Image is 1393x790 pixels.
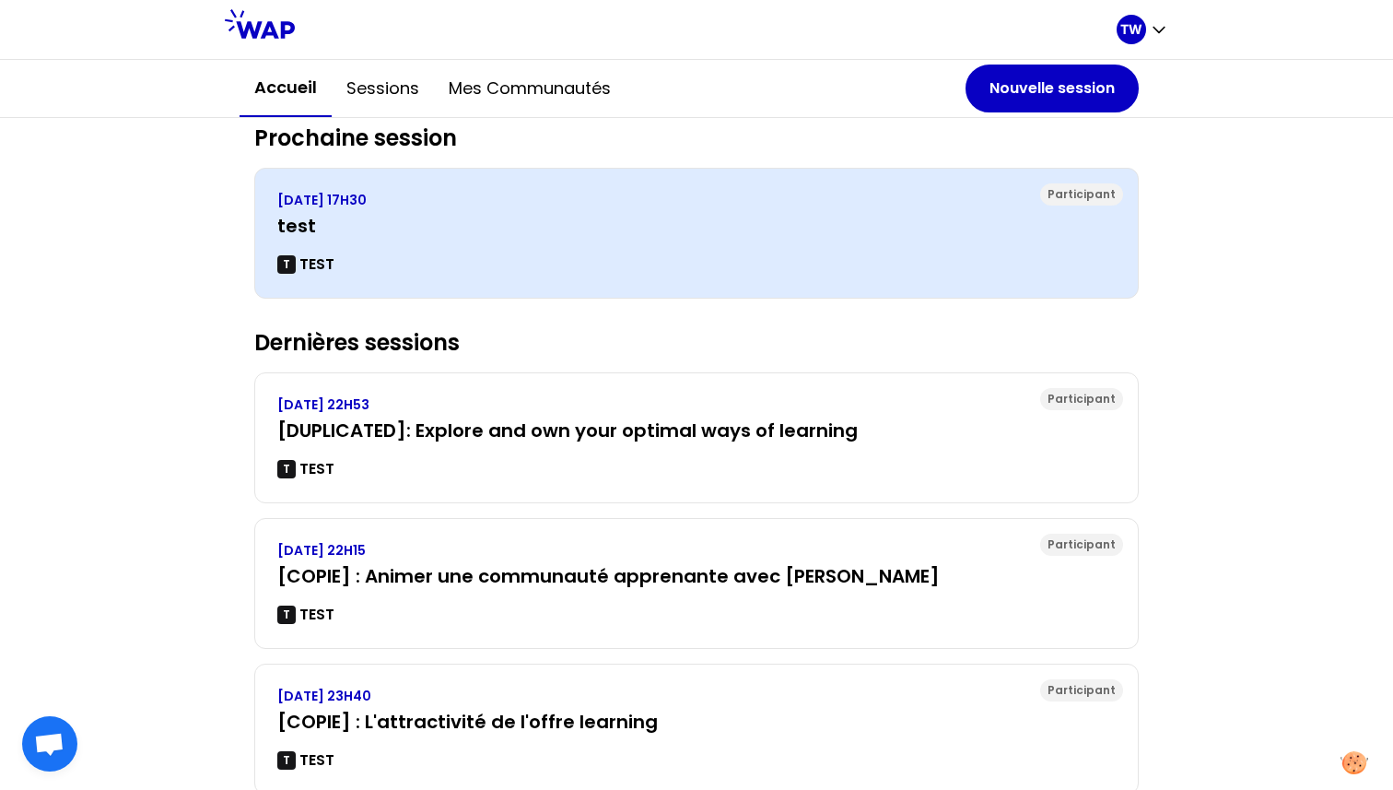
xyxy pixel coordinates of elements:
div: Participant [1040,534,1123,556]
button: Sessions [332,61,434,116]
button: Mes communautés [434,61,626,116]
p: T [283,753,290,768]
p: TEST [299,254,334,276]
p: [DATE] 22H15 [277,541,1116,560]
button: Nouvelle session [966,65,1139,112]
h3: test [277,213,1116,239]
h3: [DUPLICATED]: Explore and own your optimal ways of learning [277,418,1116,443]
a: [DATE] 17H30testTTEST [277,191,1116,276]
p: TEST [299,458,334,480]
p: TW [1120,20,1142,39]
div: Participant [1040,183,1123,206]
h3: [COPIE] : L'attractivité de l'offre learning [277,709,1116,735]
p: [DATE] 23H40 [277,687,1116,705]
p: T [283,462,290,477]
h3: [COPIE] : Animer une communauté apprenante avec [PERSON_NAME] [277,563,1116,589]
p: T [283,607,290,622]
a: Ouvrir le chat [22,716,77,772]
p: [DATE] 17H30 [277,191,1116,209]
a: [DATE] 23H40[COPIE] : L'attractivité de l'offre learningTTEST [277,687,1116,772]
button: Manage your preferences about cookies [1329,740,1379,785]
a: [DATE] 22H53[DUPLICATED]: Explore and own your optimal ways of learningTTEST [277,395,1116,480]
h2: Dernières sessions [254,328,1139,358]
p: TEST [299,749,334,772]
p: TEST [299,604,334,626]
p: T [283,257,290,272]
p: [DATE] 22H53 [277,395,1116,414]
a: [DATE] 22H15[COPIE] : Animer une communauté apprenante avec [PERSON_NAME]TTEST [277,541,1116,626]
h2: Prochaine session [254,124,1139,153]
button: Accueil [240,60,332,117]
div: Participant [1040,388,1123,410]
div: Participant [1040,679,1123,702]
button: TW [1117,15,1168,44]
